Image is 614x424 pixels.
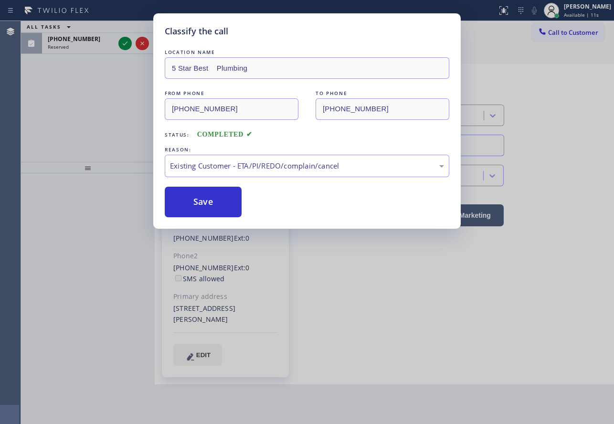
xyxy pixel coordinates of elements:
[316,88,449,98] div: TO PHONE
[165,131,190,138] span: Status:
[165,47,449,57] div: LOCATION NAME
[165,98,298,120] input: From phone
[170,160,444,171] div: Existing Customer - ETA/PI/REDO/complain/cancel
[197,131,253,138] span: COMPLETED
[165,88,298,98] div: FROM PHONE
[165,187,242,217] button: Save
[316,98,449,120] input: To phone
[165,145,449,155] div: REASON:
[165,25,228,38] h5: Classify the call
